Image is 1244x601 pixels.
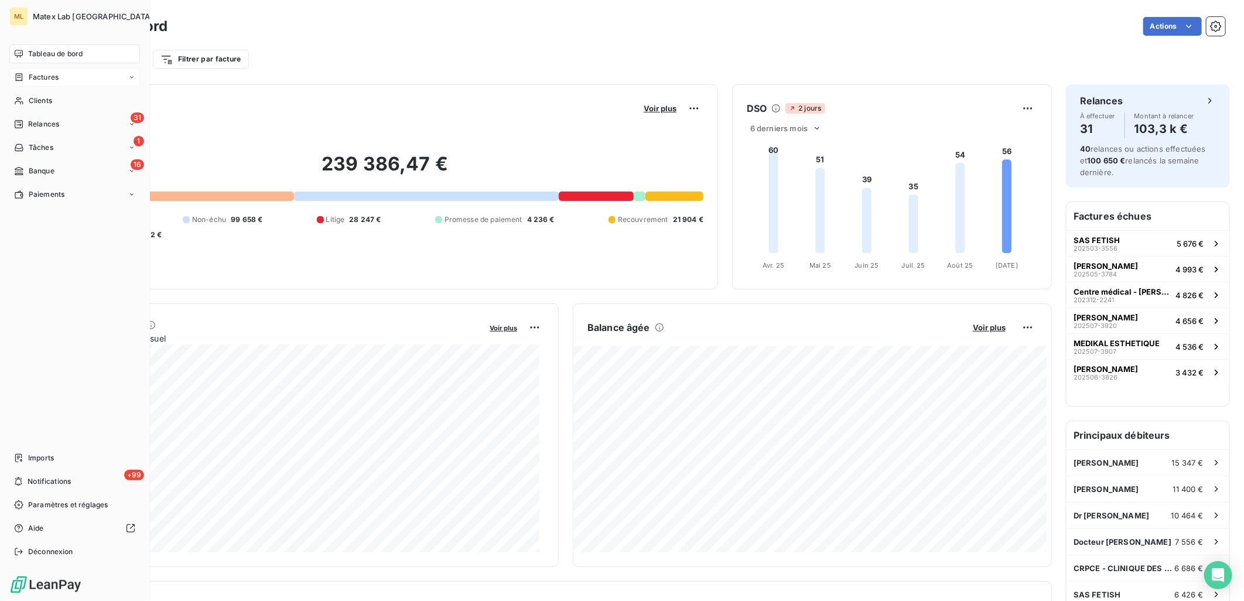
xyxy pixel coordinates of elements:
[1134,119,1194,138] h4: 103,3 k €
[1134,112,1194,119] span: Montant à relancer
[855,261,879,269] tspan: Juin 25
[1087,156,1125,165] span: 100 650 €
[231,214,262,225] span: 99 658 €
[640,103,680,114] button: Voir plus
[29,166,54,176] span: Banque
[1067,333,1229,359] button: MEDIKAL ESTHETIQUE202507-39074 536 €
[1074,348,1116,355] span: 202507-3907
[969,322,1009,333] button: Voir plus
[785,103,825,114] span: 2 jours
[902,261,925,269] tspan: Juil. 25
[9,519,140,538] a: Aide
[1074,484,1139,494] span: [PERSON_NAME]
[1074,537,1171,547] span: Docteur [PERSON_NAME]
[33,12,153,21] span: Matex Lab [GEOGRAPHIC_DATA]
[1171,511,1204,520] span: 10 464 €
[1175,537,1204,547] span: 7 556 €
[1175,368,1204,377] span: 3 432 €
[1074,374,1117,381] span: 202506-3826
[1074,322,1117,329] span: 202507-3920
[147,230,162,240] span: -2 €
[29,72,59,83] span: Factures
[644,104,676,113] span: Voir plus
[809,261,831,269] tspan: Mai 25
[29,189,64,200] span: Paiements
[1067,256,1229,282] button: [PERSON_NAME]202505-37844 993 €
[1074,261,1138,271] span: [PERSON_NAME]
[29,142,53,153] span: Tâches
[673,214,703,225] span: 21 904 €
[1204,561,1232,589] div: Open Intercom Messenger
[1067,282,1229,308] button: Centre médical - [PERSON_NAME]202312-22414 826 €
[996,261,1018,269] tspan: [DATE]
[1174,590,1204,599] span: 6 426 €
[28,49,83,59] span: Tableau de bord
[587,320,650,334] h6: Balance âgée
[1067,421,1229,449] h6: Principaux débiteurs
[9,7,28,26] div: ML
[1067,308,1229,333] button: [PERSON_NAME]202507-39204 656 €
[1080,144,1091,153] span: 40
[326,214,345,225] span: Litige
[349,214,381,225] span: 28 247 €
[1174,564,1204,573] span: 6 686 €
[1074,364,1138,374] span: [PERSON_NAME]
[1067,202,1229,230] h6: Factures échues
[1074,235,1120,245] span: SAS FETISH
[29,95,52,106] span: Clients
[1074,245,1117,252] span: 202503-3556
[28,453,54,463] span: Imports
[1067,359,1229,385] button: [PERSON_NAME]202506-38263 432 €
[1173,484,1204,494] span: 11 400 €
[28,547,73,557] span: Déconnexion
[1074,564,1174,573] span: CRPCE - CLINIQUE DES CHAMPS ELYSEES
[66,152,703,187] h2: 239 386,47 €
[1172,458,1204,467] span: 15 347 €
[1080,144,1206,177] span: relances ou actions effectuées et relancés la semaine dernière.
[747,101,767,115] h6: DSO
[153,50,249,69] button: Filtrer par facture
[486,322,521,333] button: Voir plus
[28,500,108,510] span: Paramètres et réglages
[1175,291,1204,300] span: 4 826 €
[124,470,144,480] span: +99
[28,476,71,487] span: Notifications
[1175,316,1204,326] span: 4 656 €
[1074,458,1139,467] span: [PERSON_NAME]
[527,214,555,225] span: 4 236 €
[28,523,44,534] span: Aide
[1074,271,1117,278] span: 202505-3784
[131,159,144,170] span: 16
[1074,339,1160,348] span: MEDIKAL ESTHETIQUE
[28,119,59,129] span: Relances
[1080,94,1123,108] h6: Relances
[1074,511,1149,520] span: Dr [PERSON_NAME]
[1175,342,1204,351] span: 4 536 €
[66,332,481,344] span: Chiffre d'affaires mensuel
[763,261,784,269] tspan: Avr. 25
[134,136,144,146] span: 1
[1177,239,1204,248] span: 5 676 €
[947,261,973,269] tspan: Août 25
[1067,230,1229,256] button: SAS FETISH202503-35565 676 €
[1074,313,1138,322] span: [PERSON_NAME]
[1080,119,1115,138] h4: 31
[9,575,82,594] img: Logo LeanPay
[1074,287,1171,296] span: Centre médical - [PERSON_NAME]
[618,214,668,225] span: Recouvrement
[750,124,808,133] span: 6 derniers mois
[445,214,522,225] span: Promesse de paiement
[1175,265,1204,274] span: 4 993 €
[1080,112,1115,119] span: À effectuer
[973,323,1006,332] span: Voir plus
[1143,17,1202,36] button: Actions
[1074,296,1114,303] span: 202312-2241
[490,324,517,332] span: Voir plus
[1074,590,1121,599] span: SAS FETISH
[192,214,226,225] span: Non-échu
[131,112,144,123] span: 31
